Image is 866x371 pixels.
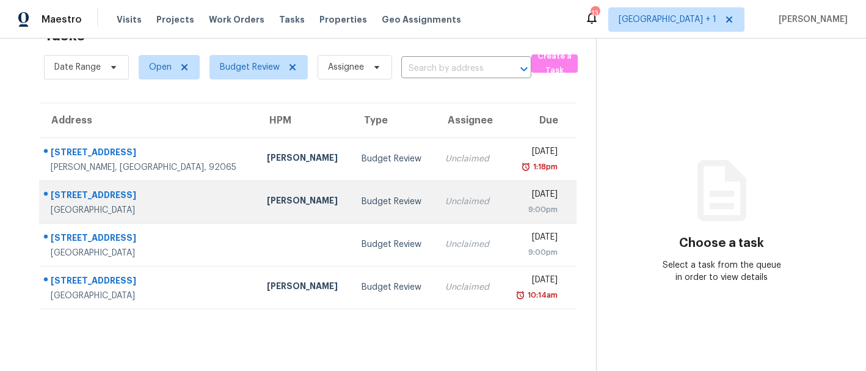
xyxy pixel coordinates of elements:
div: 9:00pm [512,246,558,259]
div: [DATE] [512,274,558,289]
div: Budget Review [362,196,426,208]
div: [PERSON_NAME] [267,194,343,210]
h2: Tasks [44,29,85,42]
input: Search by address [401,59,497,78]
th: Assignee [435,103,502,138]
div: [GEOGRAPHIC_DATA] [51,247,247,259]
div: [STREET_ADDRESS] [51,232,247,247]
img: Overdue Alarm Icon [521,161,531,173]
div: [STREET_ADDRESS] [51,274,247,290]
span: Properties [319,13,367,26]
div: 13 [591,7,599,20]
span: Create a Task [537,50,572,78]
div: [PERSON_NAME] [267,280,343,295]
div: Unclaimed [445,196,492,208]
div: [STREET_ADDRESS] [51,146,247,161]
span: [GEOGRAPHIC_DATA] + 1 [619,13,716,26]
button: Open [515,61,533,78]
div: 1:18pm [531,161,558,173]
span: Budget Review [220,61,280,73]
div: [PERSON_NAME] [267,152,343,167]
span: Projects [156,13,194,26]
div: 9:00pm [512,204,558,216]
div: [STREET_ADDRESS] [51,189,247,204]
div: Budget Review [362,281,426,293]
div: Select a task from the queue in order to view details [660,259,784,284]
div: Unclaimed [445,238,492,251]
div: Budget Review [362,153,426,165]
img: Overdue Alarm Icon [515,289,525,301]
div: [GEOGRAPHIC_DATA] [51,290,247,302]
span: Visits [117,13,142,26]
th: Type [352,103,435,138]
span: Geo Assignments [382,13,461,26]
span: Open [149,61,172,73]
span: Date Range [54,61,101,73]
th: Address [39,103,257,138]
div: [DATE] [512,231,558,246]
div: [DATE] [512,188,558,204]
div: [DATE] [512,145,558,161]
div: Unclaimed [445,153,492,165]
span: Maestro [42,13,82,26]
div: 10:14am [525,289,558,301]
th: Due [502,103,577,138]
div: [GEOGRAPHIC_DATA] [51,204,247,216]
span: Assignee [328,61,364,73]
div: Budget Review [362,238,426,251]
th: HPM [257,103,352,138]
h3: Choose a task [679,237,764,249]
span: Tasks [279,15,305,24]
span: [PERSON_NAME] [774,13,848,26]
button: Create a Task [531,54,578,73]
div: [PERSON_NAME], [GEOGRAPHIC_DATA], 92065 [51,161,247,174]
div: Unclaimed [445,281,492,293]
span: Work Orders [209,13,264,26]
